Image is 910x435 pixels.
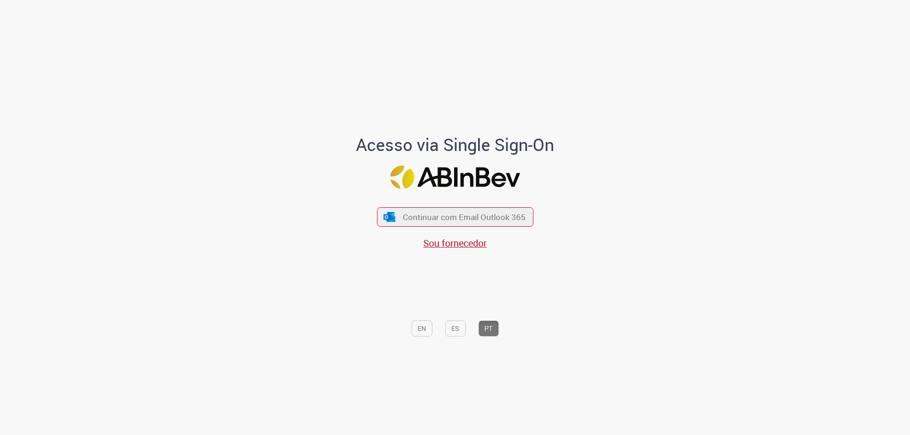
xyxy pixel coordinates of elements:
button: ícone Azure/Microsoft 360 Continuar com Email Outlook 365 [377,207,533,227]
img: ícone Azure/Microsoft 360 [383,212,396,222]
h1: Acesso via Single Sign-On [324,135,587,154]
button: EN [411,320,432,337]
button: PT [478,320,499,337]
span: Continuar com Email Outlook 365 [403,212,526,222]
button: ES [445,320,465,337]
img: Logo ABInBev [390,166,520,189]
a: Sou fornecedor [423,237,487,249]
